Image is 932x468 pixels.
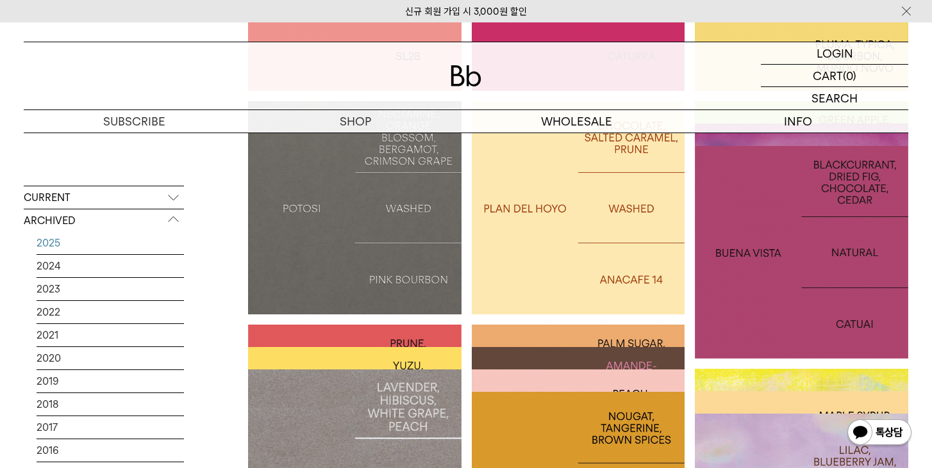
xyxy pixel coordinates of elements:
[817,42,853,64] p: LOGIN
[846,418,913,449] img: 카카오톡 채널 1:1 채팅 버튼
[813,65,843,86] p: CART
[687,110,908,133] p: INFO
[451,65,481,86] img: 로고
[466,110,687,133] p: WHOLESALE
[248,101,462,314] a: 포토시: 핑크 버번POTOSI: PINK BOURBON
[37,278,184,300] a: 2023
[37,439,184,462] a: 2016
[24,186,184,209] p: CURRENT
[37,232,184,254] a: 2025
[472,101,685,314] a: 엘살바도르 플란 델 오요EL SALVADOR PLAN DEL HOYO
[37,324,184,346] a: 2021
[245,110,466,133] a: SHOP
[37,301,184,323] a: 2022
[37,416,184,439] a: 2017
[811,87,858,109] p: SEARCH
[24,110,245,133] a: SUBSCRIBE
[24,209,184,232] p: ARCHIVED
[695,146,908,359] a: 과테말라 부에나 비스타GUATEMALA BUENA VISTA
[695,101,908,314] a: 인도네시아 프린자INDONESIA FRINSA
[761,42,908,65] a: LOGIN
[37,255,184,277] a: 2024
[37,370,184,392] a: 2019
[37,347,184,369] a: 2020
[405,6,527,17] a: 신규 회원 가입 시 3,000원 할인
[37,393,184,416] a: 2018
[695,124,908,337] a: 재미JAMMY
[761,65,908,87] a: CART (0)
[843,65,856,86] p: (0)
